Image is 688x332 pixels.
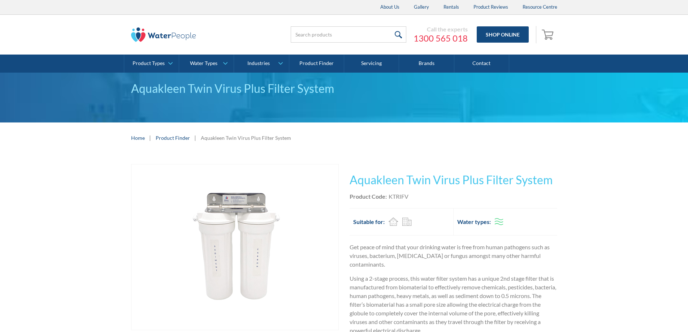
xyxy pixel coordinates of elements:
[477,26,529,43] a: Shop Online
[131,134,145,142] a: Home
[190,60,217,66] div: Water Types
[414,33,468,44] a: 1300 565 018
[133,60,165,66] div: Product Types
[457,217,491,226] h2: Water types:
[148,164,321,330] img: Aquakleen Twin Virus Plus Filter System
[194,133,197,142] div: |
[542,29,555,40] img: shopping cart
[350,243,557,269] p: Get peace of mind that your drinking water is free from human pathogens such as viruses, bacteriu...
[131,80,557,97] div: Aquakleen Twin Virus Plus Filter System
[399,55,454,73] a: Brands
[156,134,190,142] a: Product Finder
[179,55,234,73] a: Water Types
[389,192,408,201] div: KTRIFV
[344,55,399,73] a: Servicing
[131,164,339,330] a: open lightbox
[353,217,385,226] h2: Suitable for:
[350,171,557,189] h1: Aquakleen Twin Virus Plus Filter System
[201,134,291,142] div: Aquakleen Twin Virus Plus Filter System
[291,26,406,43] input: Search products
[414,26,468,33] div: Call the experts
[131,27,196,42] img: The Water People
[454,55,509,73] a: Contact
[289,55,344,73] a: Product Finder
[247,60,270,66] div: Industries
[540,26,557,43] a: Open cart
[124,55,179,73] a: Product Types
[350,193,387,200] strong: Product Code:
[148,133,152,142] div: |
[234,55,289,73] a: Industries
